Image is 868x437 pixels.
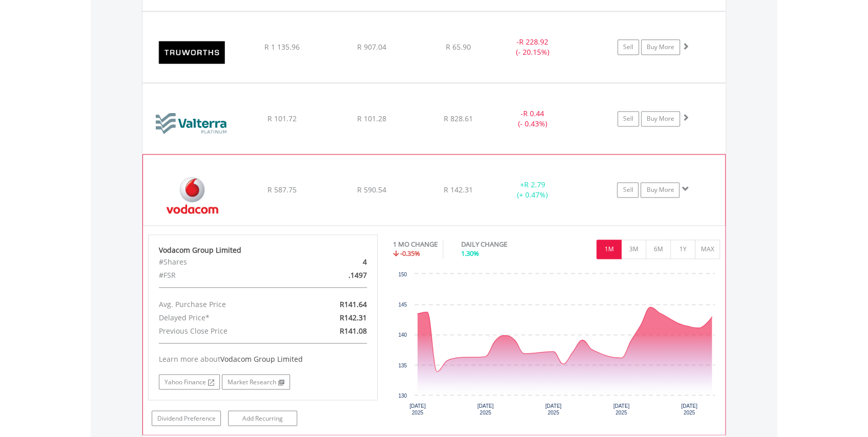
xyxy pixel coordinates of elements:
[148,25,236,80] img: EQU.ZA.TRU.png
[617,39,639,55] a: Sell
[494,180,571,200] div: + (+ 0.47%)
[670,239,695,259] button: 1Y
[357,114,386,123] span: R 101.28
[339,326,366,336] span: R141.08
[398,362,407,368] text: 135
[398,302,407,308] text: 145
[523,108,544,118] span: R 0.44
[339,299,366,309] span: R141.64
[148,167,236,223] img: EQU.ZA.VOD.png
[400,249,420,258] span: -0.35%
[641,111,680,126] a: Buy More
[398,272,407,277] text: 150
[461,249,479,258] span: 1.30%
[220,354,303,363] span: Vodacom Group Limited
[151,298,300,311] div: Avg. Purchase Price
[494,37,571,57] div: - (- 20.15%)
[357,42,386,52] span: R 907.04
[300,269,374,282] div: .1497
[681,403,697,415] text: [DATE] 2025
[596,239,622,259] button: 1M
[300,255,374,269] div: 4
[444,185,473,194] span: R 142.31
[617,111,639,126] a: Sell
[228,410,297,426] a: Add Recurring
[151,269,300,282] div: #FSR
[393,269,720,422] svg: Interactive chart
[409,403,426,415] text: [DATE] 2025
[151,311,300,324] div: Delayed Price*
[545,403,562,415] text: [DATE] 2025
[524,180,545,189] span: R 2.79
[151,255,300,269] div: #Shares
[159,374,220,389] a: Yahoo Finance
[267,114,296,123] span: R 101.72
[613,403,629,415] text: [DATE] 2025
[222,374,290,389] a: Market Research
[148,96,236,151] img: EQU.ZA.VAL.png
[446,42,471,52] span: R 65.90
[357,185,386,194] span: R 590.54
[695,239,720,259] button: MAX
[646,239,671,259] button: 6M
[151,324,300,338] div: Previous Close Price
[393,239,438,249] div: 1 MO CHANGE
[159,245,367,255] div: Vodacom Group Limited
[477,403,493,415] text: [DATE] 2025
[621,239,646,259] button: 3M
[494,108,571,129] div: - (- 0.43%)
[398,392,407,398] text: 130
[519,37,548,47] span: R 228.92
[444,114,473,123] span: R 828.61
[339,313,366,322] span: R142.31
[159,354,367,364] div: Learn more about
[640,182,679,198] a: Buy More
[264,42,299,52] span: R 1 135.96
[461,239,543,249] div: DAILY CHANGE
[393,269,720,422] div: Chart. Highcharts interactive chart.
[398,332,407,338] text: 140
[641,39,680,55] a: Buy More
[617,182,638,198] a: Sell
[267,185,297,194] span: R 587.75
[152,410,221,426] a: Dividend Preference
